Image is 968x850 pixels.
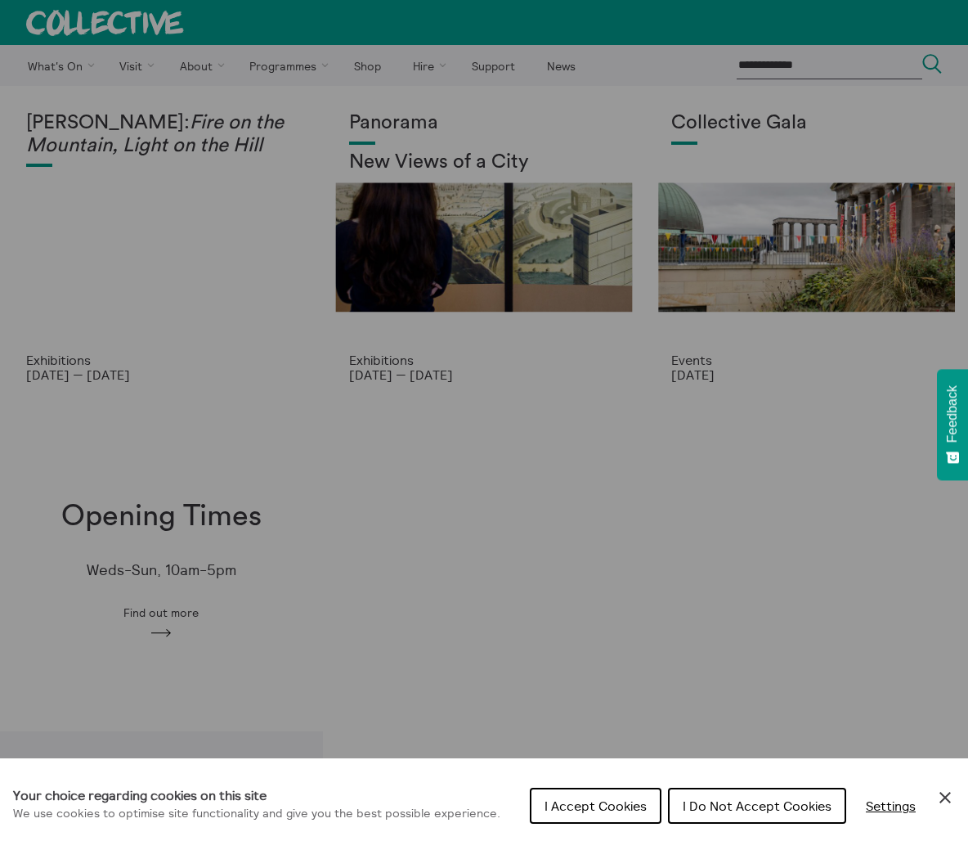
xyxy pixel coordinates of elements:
[935,788,955,807] button: Close Cookie Control
[945,385,960,443] span: Feedback
[668,788,846,824] button: I Do Not Accept Cookies
[853,789,929,822] button: Settings
[866,798,916,814] span: Settings
[530,788,661,824] button: I Accept Cookies
[13,785,500,805] h1: Your choice regarding cookies on this site
[544,798,647,814] span: I Accept Cookies
[683,798,831,814] span: I Do Not Accept Cookies
[13,805,500,823] p: We use cookies to optimise site functionality and give you the best possible experience.
[937,369,968,480] button: Feedback - Show survey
